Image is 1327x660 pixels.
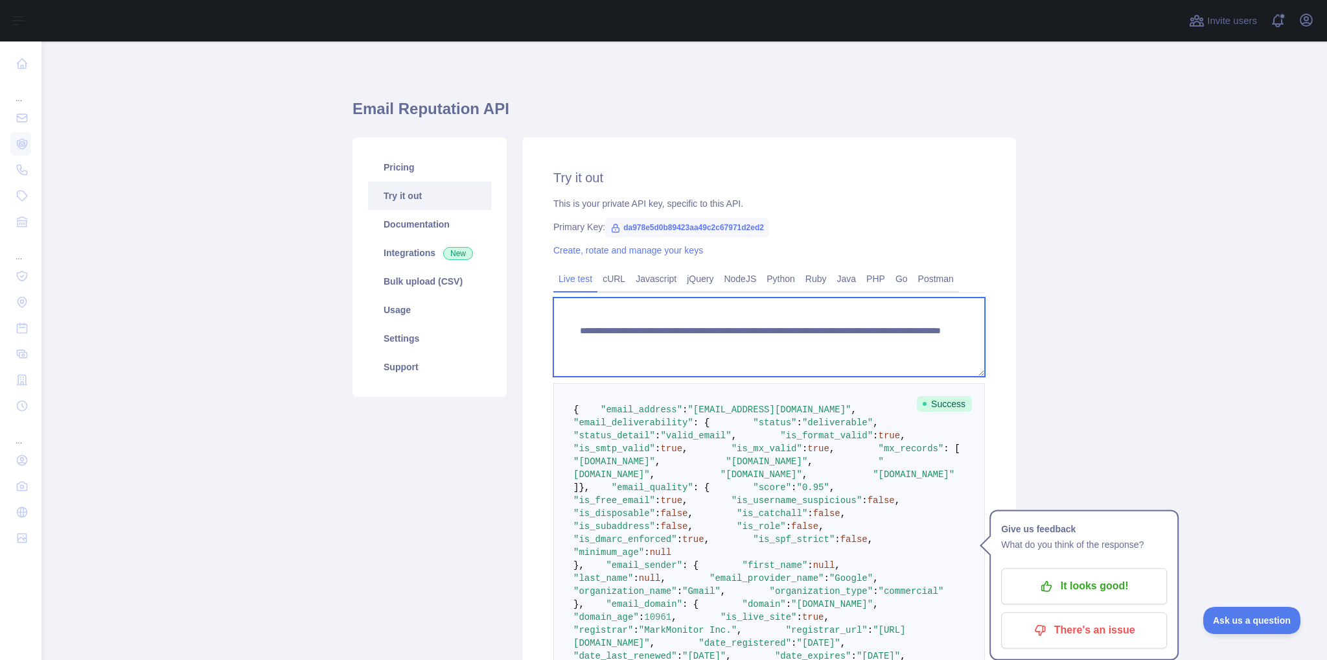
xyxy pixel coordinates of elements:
[573,418,693,428] span: "email_deliverability"
[573,456,884,480] span: "[DOMAIN_NAME]"
[737,625,742,635] span: ,
[368,324,491,353] a: Settings
[693,418,710,428] span: : {
[606,599,682,609] span: "email_domain"
[1011,619,1157,641] p: There's an issue
[650,469,655,480] span: ,
[682,495,687,506] span: ,
[719,268,761,289] a: NodeJS
[682,443,687,454] span: ,
[553,197,985,210] div: This is your private API key, specific to this API.
[573,430,655,441] span: "status_detail"
[780,430,873,441] span: "is_format_valid"
[682,599,698,609] span: : {
[698,638,791,648] span: "date_registered"
[824,612,829,622] span: ,
[655,495,660,506] span: :
[890,268,913,289] a: Go
[601,405,682,415] span: "email_address"
[682,405,687,415] span: :
[573,521,655,532] span: "is_subaddress"
[879,586,944,596] span: "commercial"
[677,586,682,596] span: :
[840,638,846,648] span: ,
[368,153,491,182] a: Pricing
[597,268,630,289] a: cURL
[639,573,661,583] span: null
[737,508,807,519] span: "is_catchall"
[807,560,813,571] span: :
[655,430,660,441] span: :
[682,534,704,545] span: true
[786,625,868,635] span: "registrar_url"
[753,418,796,428] span: "status"
[1207,14,1257,29] span: Invite users
[862,495,867,506] span: :
[873,573,878,583] span: ,
[861,268,890,289] a: PHP
[769,586,873,596] span: "organization_type"
[650,547,672,558] span: null
[813,508,840,519] span: false
[868,534,873,545] span: ,
[639,612,644,622] span: :
[840,534,868,545] span: false
[1001,568,1167,604] button: It looks good!
[791,482,796,493] span: :
[573,612,639,622] span: "domain_age"
[573,482,579,493] span: ]
[721,469,802,480] span: "[DOMAIN_NAME]"
[802,443,807,454] span: :
[873,430,878,441] span: :
[879,430,901,441] span: true
[832,268,862,289] a: Java
[835,534,840,545] span: :
[761,268,800,289] a: Python
[352,99,1016,130] h1: Email Reputation API
[644,612,671,622] span: 10961
[368,296,491,324] a: Usage
[606,560,682,571] span: "email_sender"
[660,521,687,532] span: false
[786,599,791,609] span: :
[917,396,972,412] span: Success
[1001,537,1167,552] p: What do you think of the response?
[573,625,633,635] span: "registrar"
[913,268,959,289] a: Postman
[791,599,873,609] span: "[DOMAIN_NAME]"
[818,521,824,532] span: ,
[829,573,873,583] span: "Google"
[573,560,584,571] span: },
[644,547,649,558] span: :
[687,508,693,519] span: ,
[368,353,491,381] a: Support
[573,508,655,519] span: "is_disposable"
[873,418,878,428] span: ,
[553,220,985,233] div: Primary Key:
[879,443,944,454] span: "mx_records"
[753,534,835,545] span: "is_spf_strict"
[807,508,813,519] span: :
[802,469,807,480] span: ,
[835,560,840,571] span: ,
[443,247,473,260] span: New
[726,456,807,467] span: "[DOMAIN_NAME]"
[693,482,710,493] span: : {
[802,418,873,428] span: "deliverable"
[633,625,638,635] span: :
[840,508,846,519] span: ,
[368,210,491,239] a: Documentation
[873,586,878,596] span: :
[655,508,660,519] span: :
[704,534,710,545] span: ,
[639,625,737,635] span: "MarkMonitor Inc."
[553,268,597,289] a: Live test
[824,573,829,583] span: :
[868,625,873,635] span: :
[682,586,721,596] span: "Gmail"
[800,268,832,289] a: Ruby
[660,430,731,441] span: "valid_email"
[573,599,584,609] span: },
[573,456,655,467] span: "[DOMAIN_NAME]"
[732,443,802,454] span: "is_mx_valid"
